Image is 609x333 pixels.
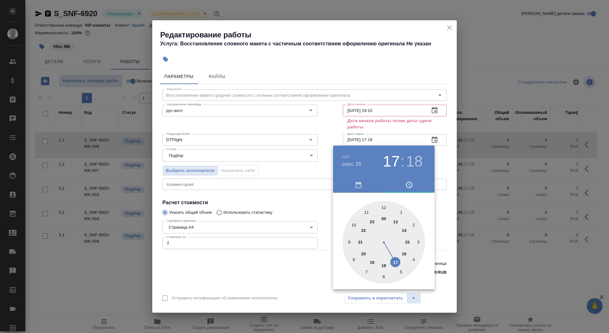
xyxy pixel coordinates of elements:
[383,153,400,170] button: 17
[406,153,423,170] button: 18
[342,160,362,168] button: сент. 25
[400,153,404,170] h3: :
[342,155,350,159] button: 2025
